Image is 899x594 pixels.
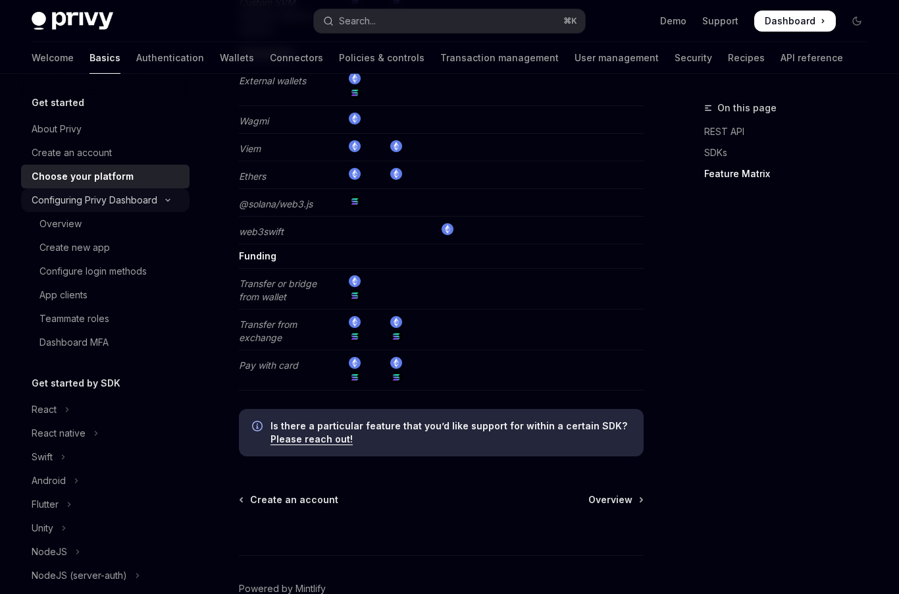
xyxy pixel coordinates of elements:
[21,493,190,516] button: Toggle Flutter section
[349,275,361,287] img: ethereum.png
[239,226,284,237] em: web3swift
[32,121,82,137] div: About Privy
[349,331,361,342] img: solana.png
[32,145,112,161] div: Create an account
[339,42,424,74] a: Policies & controls
[21,331,190,354] a: Dashboard MFA
[240,493,338,506] a: Create an account
[32,192,157,208] div: Configuring Privy Dashboard
[39,216,82,232] div: Overview
[39,335,109,350] div: Dashboard MFA
[846,11,867,32] button: Toggle dark mode
[21,307,190,331] a: Teammate roles
[704,121,878,142] a: REST API
[21,188,190,212] button: Toggle Configuring Privy Dashboard section
[390,316,402,328] img: ethereum.png
[32,375,120,391] h5: Get started by SDK
[349,87,361,99] img: solana.png
[21,564,190,587] button: Toggle NodeJS (server-auth) section
[32,568,127,583] div: NodeJS (server-auth)
[32,425,86,441] div: React native
[440,42,559,74] a: Transaction management
[21,445,190,469] button: Toggle Swift section
[21,469,190,493] button: Toggle Android section
[349,168,361,180] img: ethereum.png
[39,263,147,279] div: Configure login methods
[349,290,361,302] img: solana.png
[588,493,642,506] a: Overview
[21,117,190,141] a: About Privy
[32,497,59,512] div: Flutter
[588,493,632,506] span: Overview
[390,168,402,180] img: ethereum.png
[349,196,361,207] img: solana.png
[349,357,361,369] img: ethereum.png
[270,42,323,74] a: Connectors
[349,113,361,124] img: ethereum.png
[239,115,269,126] em: Wagmi
[32,95,84,111] h5: Get started
[32,12,113,30] img: dark logo
[563,16,577,26] span: ⌘ K
[390,371,402,383] img: solana.png
[239,360,298,371] em: Pay with card
[32,544,67,560] div: NodeJS
[239,75,306,86] em: External wallets
[21,259,190,283] a: Configure login methods
[32,402,57,418] div: React
[575,42,659,74] a: User management
[90,42,120,74] a: Basics
[21,283,190,307] a: App clients
[349,316,361,328] img: ethereum.png
[21,540,190,564] button: Toggle NodeJS section
[21,165,190,188] a: Choose your platform
[21,421,190,445] button: Toggle React native section
[32,473,66,489] div: Android
[252,421,265,434] svg: Info
[728,42,765,74] a: Recipes
[442,223,453,235] img: ethereum.png
[39,240,110,256] div: Create new app
[270,420,627,431] strong: Is there a particular feature that you’d like support for within a certain SDK?
[660,14,686,28] a: Demo
[270,433,353,445] a: Please reach out!
[349,72,361,84] img: ethereum.png
[717,100,777,116] span: On this page
[39,287,88,303] div: App clients
[339,13,376,29] div: Search...
[704,163,878,184] a: Feature Matrix
[239,143,261,154] em: Viem
[21,236,190,259] a: Create new app
[250,493,338,506] span: Create an account
[314,9,586,33] button: Open search
[220,42,254,74] a: Wallets
[390,357,402,369] img: ethereum.png
[32,449,53,465] div: Swift
[32,520,53,536] div: Unity
[32,42,74,74] a: Welcome
[239,319,297,343] em: Transfer from exchange
[239,250,276,261] strong: Funding
[754,11,836,32] a: Dashboard
[21,516,190,540] button: Toggle Unity section
[781,42,843,74] a: API reference
[765,14,815,28] span: Dashboard
[239,278,317,302] em: Transfer or bridge from wallet
[704,142,878,163] a: SDKs
[390,140,402,152] img: ethereum.png
[39,311,109,327] div: Teammate roles
[21,141,190,165] a: Create an account
[349,371,361,383] img: solana.png
[239,198,313,209] em: @solana/web3.js
[21,212,190,236] a: Overview
[675,42,712,74] a: Security
[32,169,134,184] div: Choose your platform
[21,398,190,421] button: Toggle React section
[390,331,402,342] img: solana.png
[136,42,204,74] a: Authentication
[702,14,738,28] a: Support
[239,171,266,182] em: Ethers
[349,140,361,152] img: ethereum.png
